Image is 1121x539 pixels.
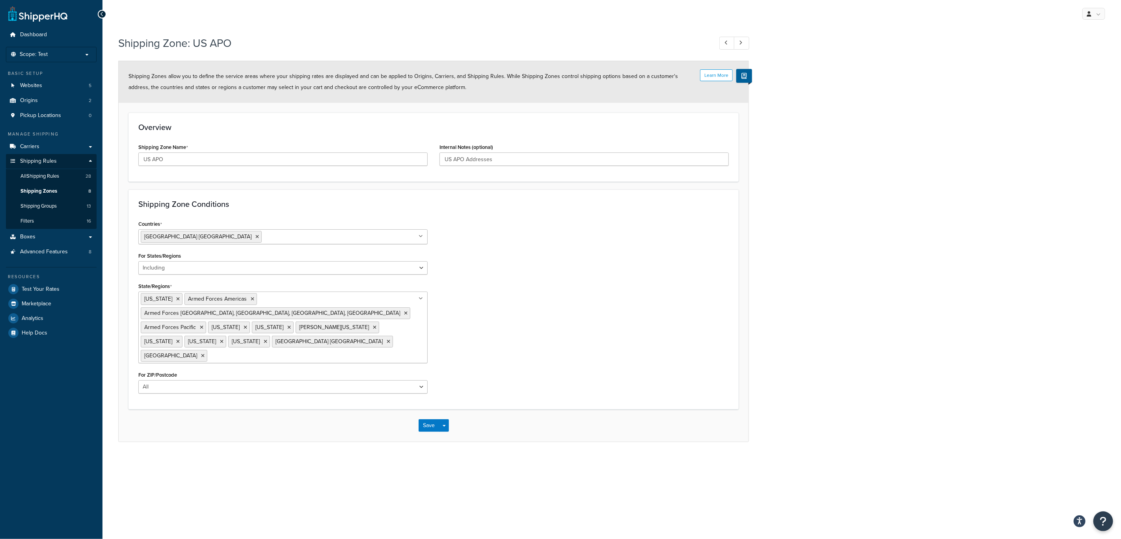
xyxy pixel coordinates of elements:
span: Marketplace [22,301,51,307]
span: [US_STATE] [144,295,172,303]
a: Carriers [6,139,97,154]
span: Shipping Groups [20,203,57,210]
label: Shipping Zone Name [138,144,188,151]
a: Shipping Zones8 [6,184,97,199]
li: Advanced Features [6,245,97,259]
li: Websites [6,78,97,93]
div: Manage Shipping [6,131,97,138]
a: Next Record [734,37,749,50]
span: Shipping Rules [20,158,57,165]
span: Analytics [22,315,43,322]
label: For States/Regions [138,253,181,259]
span: All Shipping Rules [20,173,59,180]
a: Dashboard [6,28,97,42]
a: Test Your Rates [6,282,97,296]
li: Pickup Locations [6,108,97,123]
span: [GEOGRAPHIC_DATA] [144,351,197,360]
span: Websites [20,82,42,89]
span: [US_STATE] [232,337,260,346]
li: Filters [6,214,97,229]
span: Carriers [20,143,39,150]
span: 28 [86,173,91,180]
li: Shipping Groups [6,199,97,214]
li: Shipping Zones [6,184,97,199]
h1: Shipping Zone: US APO [118,35,705,51]
span: Shipping Zones [20,188,57,195]
span: 13 [87,203,91,210]
span: Armed Forces [GEOGRAPHIC_DATA], [GEOGRAPHIC_DATA], [GEOGRAPHIC_DATA], [GEOGRAPHIC_DATA] [144,309,400,317]
label: State/Regions [138,283,172,290]
a: Websites5 [6,78,97,93]
label: Countries [138,221,162,227]
span: [US_STATE] [212,323,240,331]
a: Help Docs [6,326,97,340]
li: Origins [6,93,97,108]
span: Shipping Zones allow you to define the service areas where your shipping rates are displayed and ... [128,72,678,91]
button: Save [419,419,440,432]
button: Show Help Docs [736,69,752,83]
span: [US_STATE] [188,337,216,346]
a: Analytics [6,311,97,325]
label: For ZIP/Postcode [138,372,177,378]
span: [GEOGRAPHIC_DATA] [GEOGRAPHIC_DATA] [276,337,383,346]
span: 0 [89,112,91,119]
h3: Shipping Zone Conditions [138,200,729,208]
h3: Overview [138,123,729,132]
span: [PERSON_NAME][US_STATE] [299,323,369,331]
span: 2 [89,97,91,104]
a: AllShipping Rules28 [6,169,97,184]
div: Resources [6,273,97,280]
span: Boxes [20,234,35,240]
span: Dashboard [20,32,47,38]
span: Advanced Features [20,249,68,255]
span: [US_STATE] [255,323,283,331]
button: Open Resource Center [1093,511,1113,531]
a: Boxes [6,230,97,244]
label: Internal Notes (optional) [439,144,493,150]
span: 8 [89,249,91,255]
span: [US_STATE] [144,337,172,346]
a: Filters16 [6,214,97,229]
span: 16 [87,218,91,225]
span: [GEOGRAPHIC_DATA] [GEOGRAPHIC_DATA] [144,232,251,241]
li: Shipping Rules [6,154,97,229]
a: Pickup Locations0 [6,108,97,123]
span: Armed Forces Pacific [144,323,196,331]
span: Pickup Locations [20,112,61,119]
span: Help Docs [22,330,47,336]
span: Origins [20,97,38,104]
a: Shipping Groups13 [6,199,97,214]
span: Test Your Rates [22,286,60,293]
button: Learn More [700,69,733,81]
span: 5 [89,82,91,89]
a: Origins2 [6,93,97,108]
span: Scope: Test [20,51,48,58]
a: Previous Record [719,37,735,50]
a: Advanced Features8 [6,245,97,259]
span: Filters [20,218,34,225]
div: Basic Setup [6,70,97,77]
span: 8 [88,188,91,195]
a: Shipping Rules [6,154,97,169]
span: Armed Forces Americas [188,295,247,303]
a: Marketplace [6,297,97,311]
